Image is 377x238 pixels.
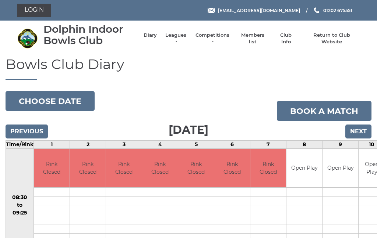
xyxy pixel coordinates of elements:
a: Return to Club Website [304,32,360,45]
input: Previous [6,125,48,138]
a: Club Info [275,32,297,45]
td: Rink Closed [178,149,214,187]
td: 8 [286,141,323,149]
a: Phone us 01202 675551 [313,7,352,14]
img: Email [208,8,215,13]
a: Email [EMAIL_ADDRESS][DOMAIN_NAME] [208,7,300,14]
img: Phone us [314,7,319,13]
span: [EMAIL_ADDRESS][DOMAIN_NAME] [218,7,300,13]
td: 9 [323,141,359,149]
a: Members list [237,32,268,45]
td: 4 [142,141,178,149]
input: Next [345,125,371,138]
td: Rink Closed [106,149,142,187]
td: Rink Closed [70,149,106,187]
td: 6 [214,141,250,149]
button: Choose date [6,91,95,111]
td: Time/Rink [6,141,34,149]
td: 2 [70,141,106,149]
td: Rink Closed [142,149,178,187]
td: 5 [178,141,214,149]
td: Rink Closed [250,149,286,187]
a: Competitions [195,32,230,45]
a: Book a match [277,101,371,121]
td: Rink Closed [34,149,70,187]
a: Login [17,4,51,17]
td: Open Play [286,149,322,187]
td: 7 [250,141,286,149]
span: 01202 675551 [323,7,352,13]
td: Open Play [323,149,358,187]
div: Dolphin Indoor Bowls Club [43,24,136,46]
td: Rink Closed [214,149,250,187]
td: 3 [106,141,142,149]
td: 1 [34,141,70,149]
a: Leagues [164,32,187,45]
a: Diary [144,32,157,39]
img: Dolphin Indoor Bowls Club [17,28,38,48]
h1: Bowls Club Diary [6,57,371,80]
